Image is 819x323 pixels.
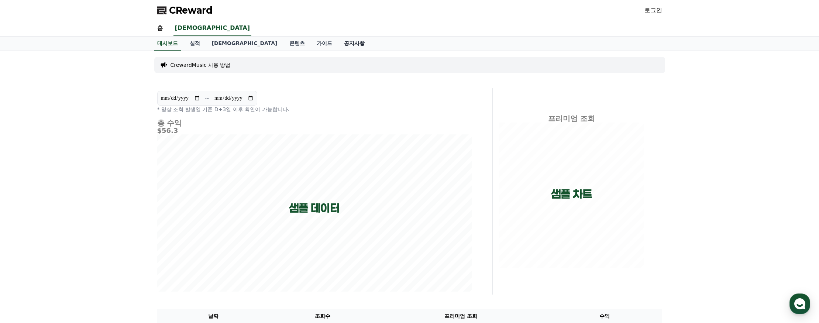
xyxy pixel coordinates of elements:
a: 대시보드 [154,37,181,51]
h4: 총 수익 [157,119,472,127]
a: [DEMOGRAPHIC_DATA] [206,37,283,51]
h5: $56.3 [157,127,472,134]
a: 가이드 [311,37,338,51]
p: 샘플 차트 [551,188,592,201]
a: 대화 [49,234,95,252]
span: 설정 [114,245,123,251]
a: 콘텐츠 [283,37,311,51]
a: 실적 [184,37,206,51]
a: CrewardMusic 사용 방법 [171,61,231,69]
th: 날짜 [157,309,270,323]
th: 프리미엄 조회 [375,309,547,323]
span: 대화 [68,245,76,251]
a: 로그인 [644,6,662,15]
a: 홈 [151,21,169,36]
a: 홈 [2,234,49,252]
span: 홈 [23,245,28,251]
h4: 프리미엄 조회 [499,114,644,123]
span: CReward [169,4,213,16]
a: 설정 [95,234,142,252]
a: CReward [157,4,213,16]
th: 수익 [547,309,662,323]
a: 공지사항 [338,37,371,51]
p: ~ [205,94,210,103]
th: 조회수 [270,309,375,323]
a: [DEMOGRAPHIC_DATA] [173,21,251,36]
p: 샘플 데이터 [289,202,340,215]
p: * 영상 조회 발생일 기준 D+3일 이후 확인이 가능합니다. [157,106,472,113]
